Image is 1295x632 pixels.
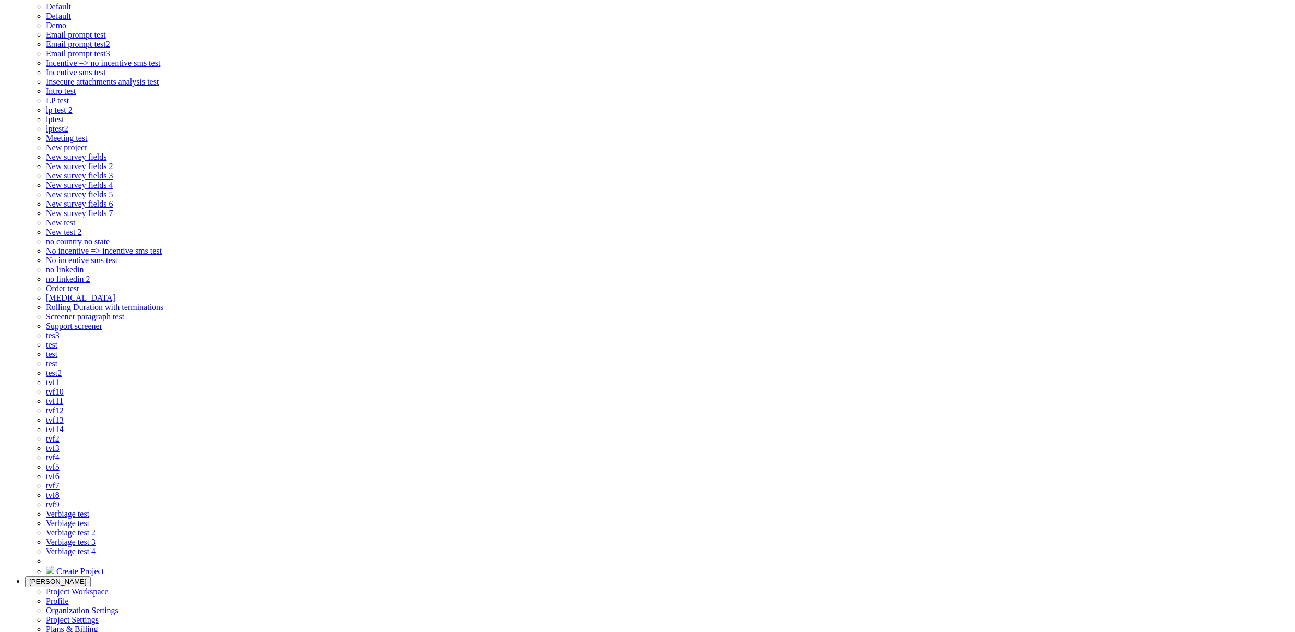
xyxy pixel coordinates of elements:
a: tvf9 [46,500,60,509]
a: Project Workspace [46,587,109,596]
a: tvf10 [46,387,64,396]
span: test2 [46,368,62,377]
a: lp test 2 [46,105,73,114]
a: Verbiage test 3 [46,538,96,546]
a: Verbiage test [46,519,89,528]
a: Email prompt test [46,30,106,39]
span: Create Project [56,567,104,576]
a: Screener paragraph test [46,312,124,321]
a: Order test [46,284,79,293]
a: lptest2 [46,124,68,133]
a: Project Settings [46,615,99,624]
a: Rolling Duration with terminations [46,303,163,312]
a: New test 2 [46,228,81,236]
a: tvf12 [46,406,64,415]
a: tvf3 [46,444,60,452]
a: Incentive => no incentive sms test [46,58,160,67]
a: tvf4 [46,453,60,462]
a: Organization Settings [46,606,118,615]
a: [MEDICAL_DATA] [46,293,115,302]
a: Support screener [46,321,102,330]
a: New survey fields 3 [46,171,113,180]
a: no linkedin 2 [46,275,90,283]
a: Email prompt test3 [46,49,110,58]
a: test [46,340,57,349]
span: tvf5 [46,462,60,471]
span: New survey fields 6 [46,199,113,208]
a: New survey fields 2 [46,162,113,171]
a: Email prompt test2 [46,40,110,49]
a: New survey fields 5 [46,190,113,199]
span: Default [46,2,71,11]
a: New survey fields [46,152,106,161]
a: No incentive => incentive sms test [46,246,162,255]
a: Demo [46,21,66,30]
span: [PERSON_NAME] [29,578,87,586]
iframe: Chat Widget [1243,582,1295,632]
span: tvf2 [46,434,60,443]
a: test [46,350,57,359]
a: tvf11 [46,397,63,406]
img: plus.svg [46,566,54,574]
a: Default [46,11,71,20]
span: lptest [46,115,64,124]
span: New survey fields 7 [46,209,113,218]
span: tvf13 [46,415,64,424]
a: Meeting test [46,134,88,142]
a: tvf14 [46,425,64,434]
a: Incentive sms test [46,68,106,77]
a: Verbiage test 2 [46,528,96,537]
span: tvf7 [46,481,60,490]
a: New survey fields 4 [46,181,113,189]
span: New project [46,143,87,152]
a: tvf8 [46,491,60,499]
a: Verbiage test 4 [46,547,96,556]
a: tes3 [46,331,60,340]
a: Insecure attachments analysis test [46,77,159,86]
a: Intro test [46,87,76,96]
a: no country no state [46,237,110,246]
a: tvf1 [46,378,60,387]
button: [PERSON_NAME] [25,576,91,587]
a: LP test [46,96,69,105]
a: tvf6 [46,472,60,481]
a: test [46,359,57,368]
